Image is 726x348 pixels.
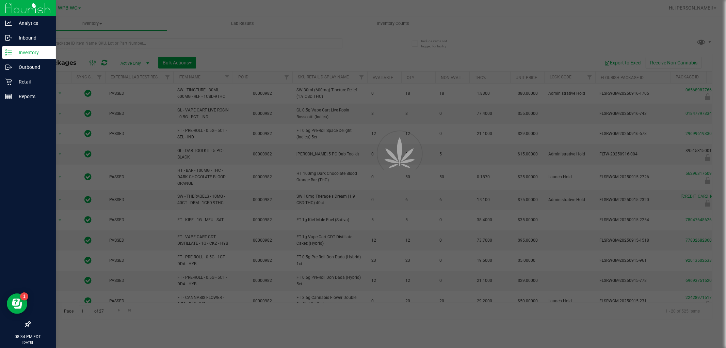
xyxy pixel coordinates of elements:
inline-svg: Inbound [5,34,12,41]
p: Retail [12,78,53,86]
inline-svg: Analytics [5,20,12,27]
inline-svg: Retail [5,78,12,85]
p: Outbound [12,63,53,71]
iframe: Resource center unread badge [20,292,28,301]
p: Inventory [12,48,53,57]
p: Inbound [12,34,53,42]
p: Reports [12,92,53,101]
p: 08:34 PM EDT [3,334,53,340]
p: [DATE] [3,340,53,345]
p: Analytics [12,19,53,27]
inline-svg: Outbound [5,64,12,71]
inline-svg: Inventory [5,49,12,56]
iframe: Resource center [7,293,27,314]
inline-svg: Reports [5,93,12,100]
